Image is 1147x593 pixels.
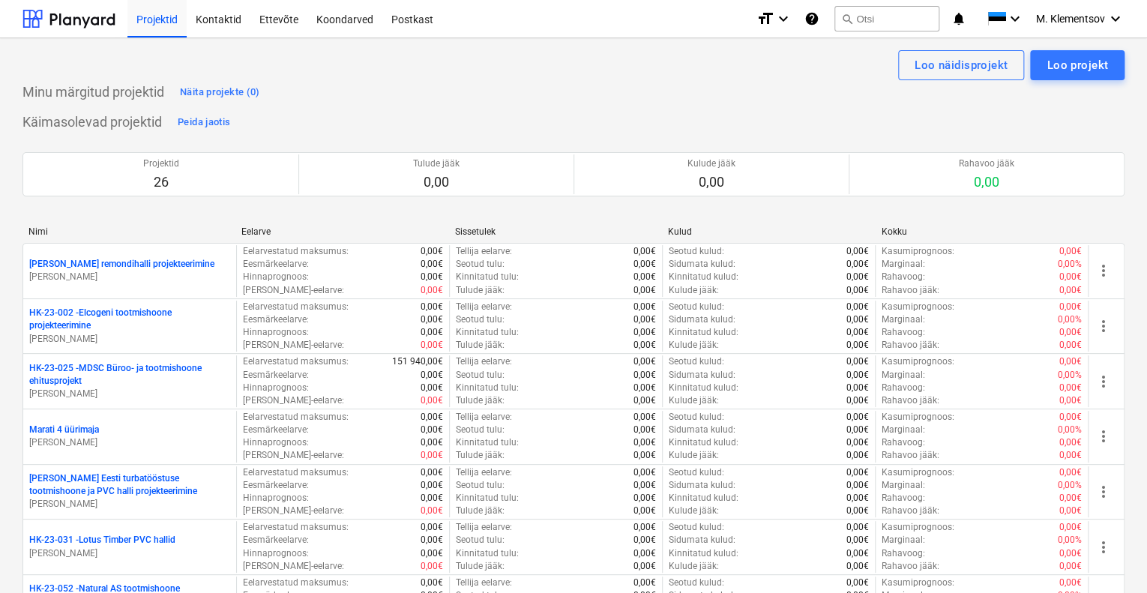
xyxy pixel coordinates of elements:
p: Kulude jääk : [669,505,719,517]
p: Rahavoo jääk : [882,560,939,573]
p: Seotud tulu : [456,534,505,547]
p: Kinnitatud kulud : [669,436,738,449]
p: 0,00€ [846,577,869,589]
p: Seotud kulud : [669,245,724,258]
p: Tulude jääk : [456,560,505,573]
p: [PERSON_NAME]-eelarve : [243,394,344,407]
p: 0,00€ [846,436,869,449]
p: 0,00€ [633,355,656,368]
span: more_vert [1095,373,1113,391]
p: Marginaal : [882,424,925,436]
p: Hinnaprognoos : [243,271,309,283]
p: Tulude jääk : [456,284,505,297]
p: Rahavoog : [882,492,925,505]
p: Rahavoo jääk : [882,339,939,352]
p: Rahavoo jääk : [882,284,939,297]
button: Otsi [834,6,939,31]
p: 0,00€ [633,577,656,589]
p: HK-23-002 - Elcogeni tootmishoone projekteerimine [29,307,230,332]
p: Seotud kulud : [669,301,724,313]
p: 0,00€ [846,258,869,271]
p: 0,00€ [633,560,656,573]
p: Marginaal : [882,534,925,547]
p: Tellija eelarve : [456,521,512,534]
p: Sidumata kulud : [669,369,735,382]
p: Rahavoog : [882,271,925,283]
p: 0,00€ [421,466,443,479]
p: Kasumiprognoos : [882,411,954,424]
p: 0,00€ [633,505,656,517]
p: Seotud tulu : [456,369,505,382]
p: Hinnaprognoos : [243,326,309,339]
p: 0,00€ [421,394,443,407]
span: search [841,13,853,25]
p: Projektid [143,157,179,170]
p: Rahavoog : [882,547,925,560]
p: [PERSON_NAME] Eesti turbatööstuse tootmishoone ja PVC halli projekteerimine [29,472,230,498]
p: Eesmärkeelarve : [243,369,309,382]
p: 26 [143,173,179,191]
p: 0,00€ [846,492,869,505]
p: 0,00 [413,173,460,191]
p: Eesmärkeelarve : [243,534,309,547]
button: Näita projekte (0) [176,80,264,104]
p: [PERSON_NAME]-eelarve : [243,449,344,462]
p: Kinnitatud tulu : [456,547,519,560]
div: Kokku [882,226,1083,237]
p: Seotud tulu : [456,258,505,271]
p: 0,00€ [846,534,869,547]
p: Tellija eelarve : [456,577,512,589]
p: 0,00€ [846,369,869,382]
div: HK-23-002 -Elcogeni tootmishoone projekteerimine[PERSON_NAME] [29,307,230,345]
p: Kinnitatud tulu : [456,492,519,505]
div: Loo näidisprojekt [915,55,1008,75]
div: Kulud [668,226,869,237]
p: [PERSON_NAME] [29,271,230,283]
p: Käimasolevad projektid [22,113,162,131]
p: 0,00% [1058,534,1082,547]
p: 0,00€ [421,534,443,547]
p: Hinnaprognoos : [243,436,309,449]
p: Eelarvestatud maksumus : [243,466,349,479]
p: [PERSON_NAME]-eelarve : [243,284,344,297]
p: 0,00€ [421,449,443,462]
p: Marginaal : [882,369,925,382]
p: 0,00€ [1059,492,1082,505]
button: Loo projekt [1030,50,1125,80]
p: Seotud kulud : [669,577,724,589]
p: 0,00% [1058,313,1082,326]
p: 0,00€ [1059,245,1082,258]
p: 0,00€ [633,313,656,326]
p: Kulude jääk : [669,394,719,407]
p: 0,00€ [1059,547,1082,560]
p: 0,00€ [1059,301,1082,313]
p: 0,00€ [846,313,869,326]
p: Kinnitatud tulu : [456,382,519,394]
p: Rahavoo jääk : [882,449,939,462]
p: Kasumiprognoos : [882,466,954,479]
p: 0,00€ [1059,505,1082,517]
p: Tulude jääk : [456,505,505,517]
p: Rahavoo jääk [959,157,1014,170]
span: M. Klementsov [1036,13,1105,25]
p: 0,00€ [421,313,443,326]
p: 0,00€ [846,479,869,492]
p: 0,00€ [846,382,869,394]
p: Kulude jääk : [669,560,719,573]
p: Seotud kulud : [669,355,724,368]
p: 0,00€ [846,449,869,462]
p: [PERSON_NAME] [29,498,230,511]
p: 0,00€ [846,326,869,339]
p: 0,00€ [421,245,443,258]
p: 0,00€ [633,301,656,313]
p: Marati 4 üürimaja [29,424,99,436]
p: 0,00€ [1059,449,1082,462]
div: Sissetulek [455,226,656,237]
p: 0,00€ [1059,355,1082,368]
p: 0,00% [1058,369,1082,382]
i: notifications [951,10,966,28]
p: HK-23-031 - Lotus Timber PVC hallid [29,534,175,547]
p: Seotud kulud : [669,521,724,534]
p: 0,00 [959,173,1014,191]
p: 151 940,00€ [392,355,443,368]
